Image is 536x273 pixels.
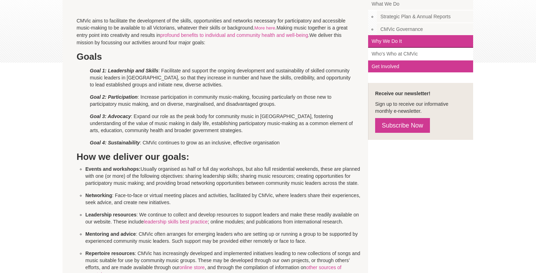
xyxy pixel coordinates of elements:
[90,139,354,146] p: : CMVic continues to grow as an inclusive, effective organisation
[77,17,354,46] p: CMVic aims to facilitate the development of the skills, opportunities and networks necessary for ...
[377,23,473,35] a: CMVic Governance
[275,25,277,31] span: .
[85,165,363,187] li: Usually organised as half or full day workshops, but also full residential weekends, these are pl...
[77,51,354,62] h2: Goals
[90,94,138,100] em: Goal 2: Participation
[144,219,208,225] a: leadership skills best practice
[85,211,363,225] p: : We continue to collect and develop resources to support leaders and make these readily availabl...
[375,118,430,133] a: Subscribe Now
[90,140,140,145] em: Goal 4: Sustainability
[368,60,473,72] a: Get Involved
[77,151,354,162] h2: How we deliver our goals:
[85,251,135,256] strong: Repertoire resources
[85,230,363,245] p: : CMVic often arranges for emerging leaders who are setting up or running a group to be supported...
[375,91,430,96] strong: Receive our newsletter!
[90,113,354,134] p: : Expand our role as the peak body for community music in [GEOGRAPHIC_DATA], fostering understand...
[254,25,275,31] a: More here
[179,265,204,270] a: online store
[160,32,308,38] a: profound benefits to individual and community health and well-being
[375,100,466,115] p: Sign up to receive our informative monthly e-newsletter.
[90,68,158,73] em: Goal 1: Leadership and Skills
[368,35,473,48] a: Why We Do It
[85,231,136,237] strong: Mentoring and advice
[90,67,354,88] p: : Facilitate and support the ongoing development and sustainability of skilled community music le...
[90,93,354,108] p: : Increase participation in community music-making, focusing particularly on those new to partici...
[377,11,473,23] a: Strategic Plan & Annual Reports
[368,48,473,60] a: Who's Who at CMVic
[90,113,131,119] em: Goal 3: Advocacy
[308,33,309,38] span: .
[85,212,137,217] strong: Leadership resources
[85,192,363,206] p: : Face-to-face or virtual meeting places and activities, facilitated by CMVic, where leaders shar...
[85,193,112,198] strong: Networking
[85,166,140,172] strong: Events and workshops:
